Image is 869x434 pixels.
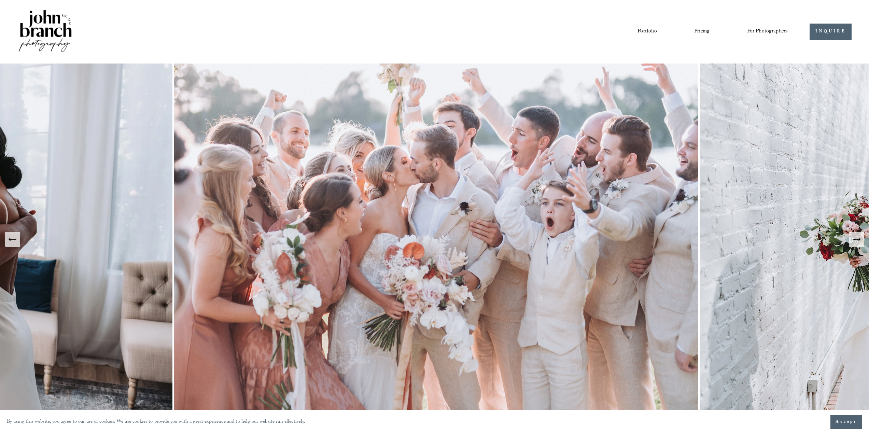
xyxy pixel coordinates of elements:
[17,9,73,55] img: John Branch IV Photography
[637,26,657,38] a: Portfolio
[694,26,710,38] a: Pricing
[747,26,788,37] span: For Photographers
[810,24,852,40] a: INQUIRE
[5,232,20,247] button: Previous Slide
[830,415,862,429] button: Accept
[849,232,864,247] button: Next Slide
[172,64,700,415] img: A wedding party celebrating outdoors, featuring a bride and groom kissing amidst cheering bridesm...
[836,419,857,425] span: Accept
[747,26,788,38] a: folder dropdown
[7,417,306,427] p: By using this website, you agree to our use of cookies. We use cookies to provide you with a grea...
